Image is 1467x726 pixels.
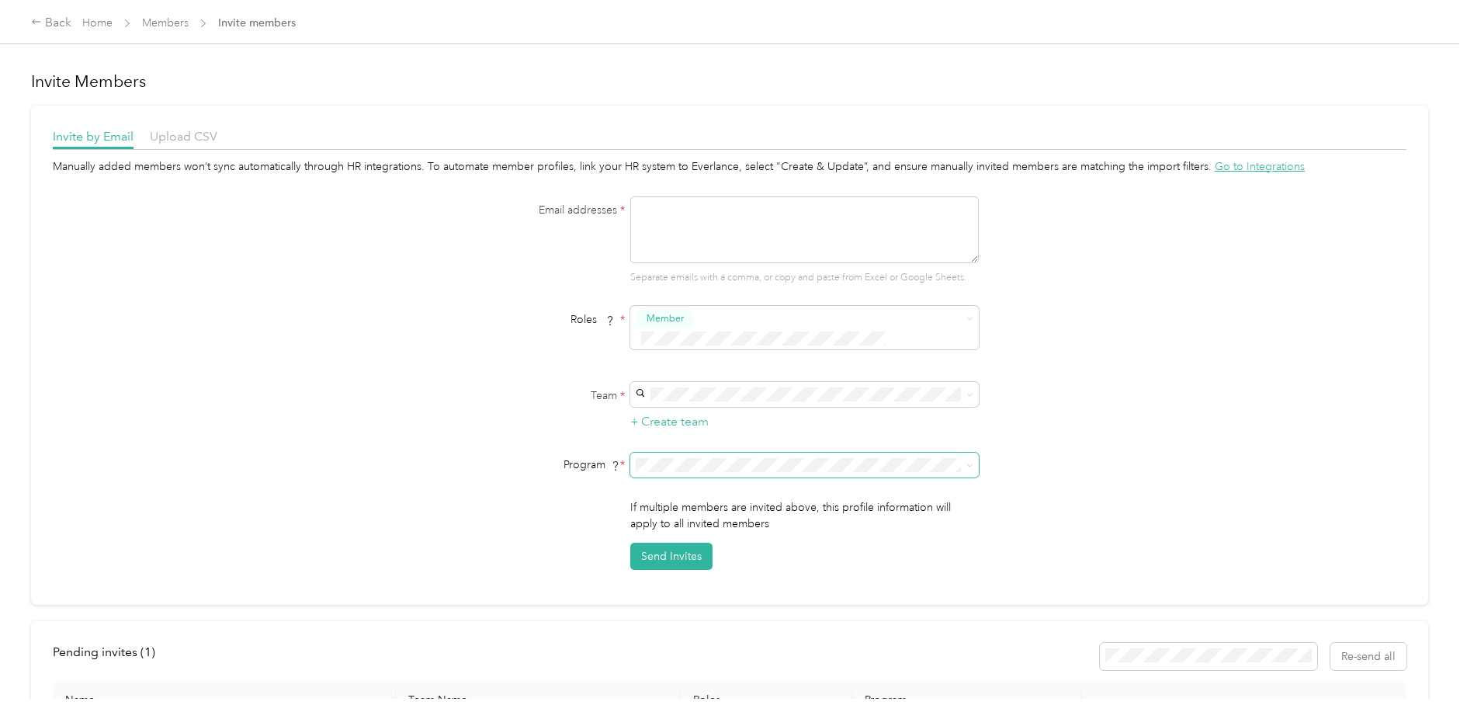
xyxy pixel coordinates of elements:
[431,457,625,473] div: Program
[431,387,625,404] label: Team
[1100,643,1407,670] div: Resend all invitations
[53,681,396,720] th: Name
[53,644,155,659] span: Pending invites
[53,158,1406,175] div: Manually added members won’t sync automatically through HR integrations. To automate member profi...
[636,309,695,328] button: Member
[31,14,71,33] div: Back
[396,681,681,720] th: Team Name
[431,202,625,218] label: Email addresses
[1215,160,1305,173] span: Go to Integrations
[31,71,1428,92] h1: Invite Members
[630,543,713,570] button: Send Invites
[142,16,189,30] a: Members
[1380,639,1467,726] iframe: Everlance-gr Chat Button Frame
[852,681,1080,720] th: Program
[681,681,852,720] th: Roles
[140,644,155,659] span: ( 1 )
[53,643,1406,670] div: info-bar
[647,311,684,325] span: Member
[565,307,620,332] span: Roles
[630,412,709,432] button: + Create team
[1330,643,1406,670] button: Re-send all
[53,129,134,144] span: Invite by Email
[630,499,979,532] p: If multiple members are invited above, this profile information will apply to all invited members
[630,271,979,285] p: Separate emails with a comma, or copy and paste from Excel or Google Sheets.
[82,16,113,30] a: Home
[53,643,166,670] div: left-menu
[150,129,217,144] span: Upload CSV
[218,15,296,31] span: Invite members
